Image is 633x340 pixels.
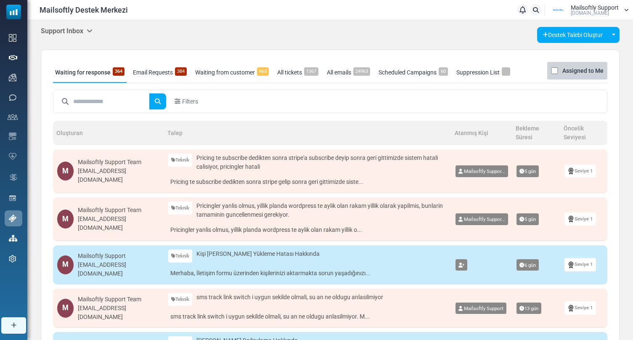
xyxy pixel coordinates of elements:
[516,213,539,225] span: 5 gün
[78,252,160,260] div: Mailsoftly Support
[193,62,271,83] a: Waiting from customer463
[40,4,128,16] span: Mailsoftly Destek Merkezi
[516,165,539,177] span: 5 gün
[57,255,74,274] div: M
[78,215,160,232] div: [EMAIL_ADDRESS][DOMAIN_NAME]
[182,97,198,106] span: Filters
[168,223,447,236] a: Pricingler yanlis olmus, yillik planda wordpress te aylik olan rakam yillik o...
[456,165,508,177] a: Mailsoftly Suppor...
[168,310,447,323] a: sms track link switch i uygun sekilde olmali, su an ne oldugu anlasilmiyor. M...
[78,304,160,321] div: [EMAIL_ADDRESS][DOMAIN_NAME]
[451,121,512,145] th: Atanmış Kişi
[168,250,192,263] a: Teknik
[376,62,450,83] a: Scheduled Campaigns60
[454,62,512,83] a: Suppression List
[9,94,16,101] img: sms-icon.png
[571,11,609,16] span: [DOMAIN_NAME]
[564,301,596,314] a: Seviye 1
[9,133,16,140] img: email-templates-icon.svg
[175,67,187,76] span: 384
[560,121,607,145] th: Öncelik Seviyesi
[537,27,608,43] a: Destek Talebi Oluştur
[168,293,192,306] a: Teknik
[78,167,160,184] div: [EMAIL_ADDRESS][DOMAIN_NAME]
[57,299,74,318] div: M
[548,4,629,16] a: User Logo Mailsoftly Support [DOMAIN_NAME]
[53,121,164,145] th: Oluşturan
[6,5,21,19] img: mailsoftly_icon_blue_white.svg
[57,210,74,228] div: M
[9,74,16,81] img: campaigns-icon.png
[41,27,93,35] h5: Support Inbox
[78,158,160,167] div: Mailsoftly Support Team
[168,202,192,215] a: Teknik
[456,303,506,314] a: Mailsoftly Support
[113,67,124,76] span: 364
[516,259,539,271] span: 6 gün
[304,67,318,76] span: 1367
[168,175,447,189] a: Pricing te subscribe dedikten sonra stripe gelip sonra geri gittimizde siste...
[564,212,596,226] a: Seviye 1
[548,4,569,16] img: User Logo
[196,293,383,302] span: sms track link switch i uygun sekilde olmali, su an ne oldugu anlasilmiyor
[9,34,16,42] img: dashboard-icon.svg
[512,121,560,145] th: Bekleme Süresi
[9,215,16,222] img: support-icon-active.svg
[78,206,160,215] div: Mailsoftly Support Team
[9,153,16,159] img: domain-health-icon.svg
[257,67,269,76] span: 463
[564,258,596,271] a: Seviye 1
[439,67,448,76] span: 60
[131,62,189,83] a: Email Requests384
[164,121,451,145] th: Talep
[168,267,447,280] a: Merhaba, İletişim formu üzerinden kişilerinizi aktarmakta sorun yaşadığınızı...
[8,114,18,120] img: contacts-icon.svg
[275,62,320,83] a: All tickets1367
[196,250,320,258] span: Kişi [PERSON_NAME] Yükleme Hatası Hakkında
[353,67,370,76] span: 24963
[9,173,18,182] img: workflow.svg
[562,66,604,76] label: Assigned to Me
[53,62,127,83] a: Waiting for response364
[9,255,16,263] img: settings-icon.svg
[456,213,508,225] a: Mailsoftly Suppor...
[464,216,505,222] span: Mailsoftly Suppor...
[196,154,448,171] span: Pricing te subscribe dedikten sonra stripe'a subscribe deyip sonra geri gittimizde sistem hatali ...
[9,194,16,202] img: landing_pages.svg
[78,295,160,304] div: Mailsoftly Support Team
[464,305,503,311] span: Mailsoftly Support
[464,168,505,174] span: Mailsoftly Suppor...
[325,62,372,83] a: All emails24963
[57,162,74,181] div: M
[78,260,160,278] div: [EMAIL_ADDRESS][DOMAIN_NAME]
[564,165,596,178] a: Seviye 1
[571,5,619,11] span: Mailsoftly Support
[168,154,192,167] a: Teknik
[516,303,541,314] span: 13 gün
[196,202,448,219] span: Pricingler yanlis olmus, yillik planda wordpress te aylik olan rakam yillik olarak yapilmis, bunl...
